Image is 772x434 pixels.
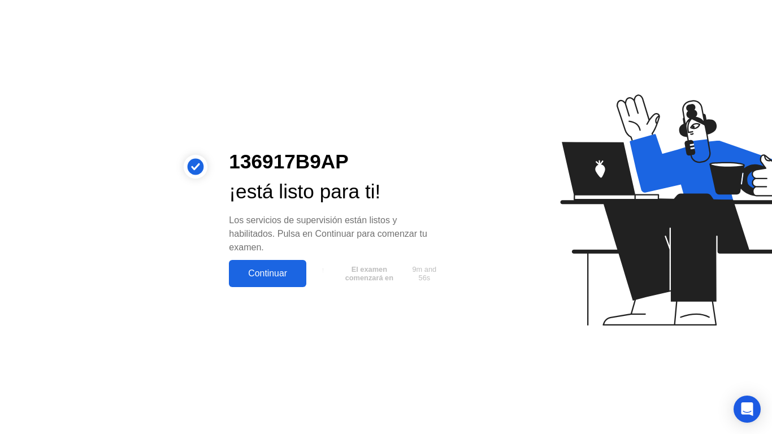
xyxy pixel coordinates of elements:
div: Open Intercom Messenger [734,396,761,423]
div: 136917B9AP [229,147,445,177]
div: Los servicios de supervisión están listos y habilitados. Pulsa en Continuar para comenzar tu examen. [229,214,445,254]
button: El examen comenzará en9m and 56s [312,263,445,284]
span: 9m and 56s [408,265,441,282]
div: ¡está listo para ti! [229,177,445,207]
div: Continuar [232,268,303,279]
button: Continuar [229,260,306,287]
